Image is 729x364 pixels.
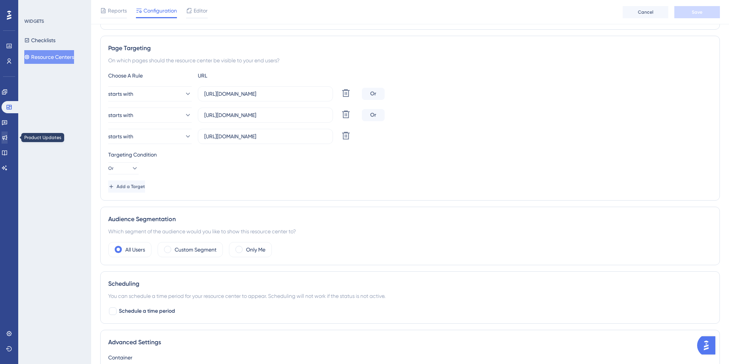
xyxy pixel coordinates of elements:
label: Custom Segment [175,245,216,254]
div: Container [108,353,712,362]
label: All Users [125,245,145,254]
div: Targeting Condition [108,150,712,159]
div: Or [362,88,385,100]
div: Advanced Settings [108,338,712,347]
span: starts with [108,111,133,120]
button: Save [674,6,720,18]
div: Scheduling [108,279,712,288]
span: Cancel [638,9,653,15]
button: starts with [108,86,192,101]
div: Or [362,109,385,121]
div: Page Targeting [108,44,712,53]
div: You can schedule a time period for your resource center to appear. Scheduling will not work if th... [108,291,712,301]
button: starts with [108,129,192,144]
button: Or [108,162,139,174]
button: Checklists [24,33,55,47]
span: Add a Target [117,184,145,190]
input: yourwebsite.com/path [204,111,327,119]
div: Which segment of the audience would you like to show this resource center to? [108,227,712,236]
span: Save [692,9,702,15]
div: WIDGETS [24,18,44,24]
div: On which pages should the resource center be visible to your end users? [108,56,712,65]
input: yourwebsite.com/path [204,132,327,141]
button: Add a Target [108,180,145,193]
iframe: UserGuiding AI Assistant Launcher [697,334,720,357]
span: starts with [108,132,133,141]
button: Cancel [623,6,668,18]
div: Choose A Rule [108,71,192,80]
span: starts with [108,89,133,98]
span: Configuration [144,6,177,15]
span: Or [108,165,114,171]
button: starts with [108,108,192,123]
span: Editor [194,6,208,15]
label: Only Me [246,245,265,254]
input: yourwebsite.com/path [204,90,327,98]
button: Resource Centers [24,50,74,64]
div: Audience Segmentation [108,215,712,224]
div: URL [198,71,281,80]
span: Schedule a time period [119,307,175,316]
span: Reports [108,6,127,15]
